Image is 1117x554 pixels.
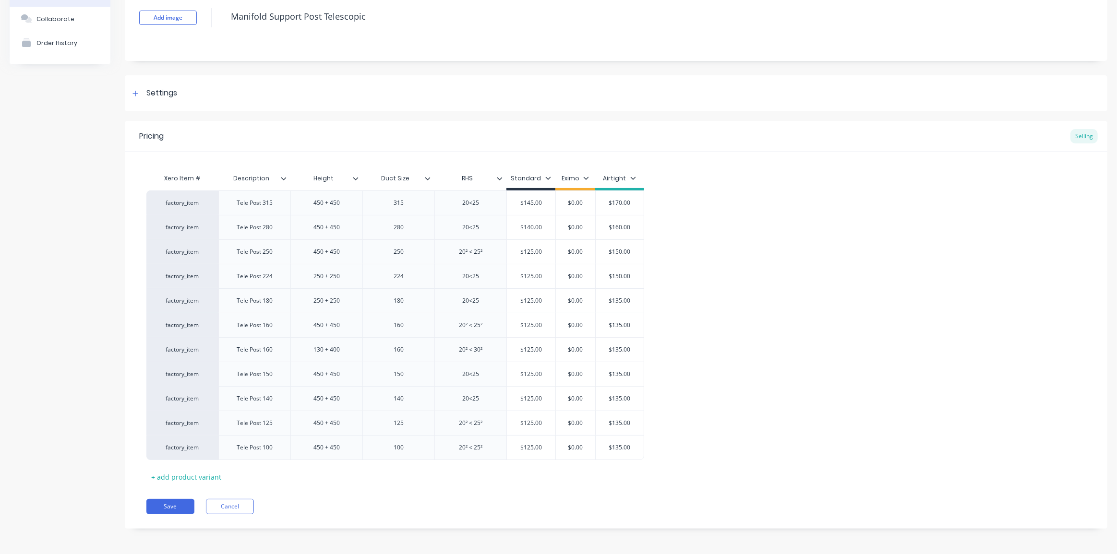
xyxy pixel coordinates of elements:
div: Airtight [603,174,636,183]
div: 180 [375,295,423,307]
div: factory_itemTele Post 250450 + 45025020² < 25²$125.00$0.00$150.00 [146,239,644,264]
div: 450 + 450 [303,392,351,405]
div: $0.00 [552,362,600,386]
div: factory_item [156,370,209,378]
div: 20² < 25² [447,246,495,258]
div: 140 [375,392,423,405]
div: $0.00 [552,191,600,215]
div: Eximo [562,174,589,183]
div: Tele Post 125 [229,417,280,429]
div: factory_item [156,223,209,232]
div: 20² < 25² [447,441,495,454]
div: $125.00 [507,313,555,337]
div: factory_item [156,419,209,427]
div: $170.00 [596,191,644,215]
div: factory_itemTele Post 315450 + 45031520<25$145.00$0.00$170.00 [146,190,644,215]
div: 20<25 [447,295,495,307]
div: Tele Post 280 [229,221,280,234]
div: factory_item [156,321,209,330]
div: 450 + 450 [303,417,351,429]
div: 160 [375,343,423,356]
button: Collaborate [10,7,110,31]
div: Tele Post 180 [229,295,280,307]
div: Standard [511,174,551,183]
div: 224 [375,270,423,283]
div: 280 [375,221,423,234]
div: factory_item [156,345,209,354]
div: $0.00 [552,313,600,337]
div: factory_itemTele Post 100450 + 45010020² < 25²$125.00$0.00$135.00 [146,435,644,460]
div: Height [290,169,362,188]
div: factory_item [156,394,209,403]
div: $125.00 [507,289,555,313]
div: 20² < 25² [447,319,495,331]
button: Add image [139,11,197,25]
div: $135.00 [596,436,644,460]
div: 250 + 250 [303,295,351,307]
div: + add product variant [146,470,226,484]
div: Xero Item # [146,169,218,188]
div: 130 + 400 [303,343,351,356]
div: factory_itemTele Post 140450 + 45014020<25$125.00$0.00$135.00 [146,386,644,411]
div: $0.00 [552,436,600,460]
button: Order History [10,31,110,55]
div: Tele Post 224 [229,270,280,283]
div: 20<25 [447,270,495,283]
div: factory_item [156,296,209,305]
div: $150.00 [596,264,644,288]
div: Tele Post 315 [229,197,280,209]
div: Height [290,166,357,190]
div: $135.00 [596,338,644,362]
div: 150 [375,368,423,380]
div: factory_item [156,199,209,207]
div: Pricing [139,130,164,142]
div: factory_item [156,272,209,281]
div: $0.00 [552,215,600,239]
div: Collaborate [36,15,74,23]
div: 160 [375,319,423,331]
div: Duct Size [362,169,434,188]
button: Cancel [206,499,254,514]
div: $0.00 [552,338,600,362]
div: Tele Post 250 [229,246,280,258]
div: $135.00 [596,362,644,386]
textarea: Manifold Support Post Telescopic [226,5,989,28]
div: 20² < 25² [447,417,495,429]
div: $150.00 [596,240,644,264]
div: $160.00 [596,215,644,239]
div: $125.00 [507,264,555,288]
div: $135.00 [596,387,644,411]
div: Tele Post 160 [229,343,280,356]
div: 315 [375,197,423,209]
div: $0.00 [552,289,600,313]
div: factory_itemTele Post 280450 + 45028020<25$140.00$0.00$160.00 [146,215,644,239]
div: 250 [375,246,423,258]
div: RHS [434,169,506,188]
div: 125 [375,417,423,429]
div: 250 + 250 [303,270,351,283]
div: factory_itemTele Post 224250 + 25022420<25$125.00$0.00$150.00 [146,264,644,288]
div: Tele Post 150 [229,368,280,380]
div: 450 + 450 [303,441,351,454]
div: $125.00 [507,362,555,386]
div: Description [218,169,290,188]
div: $0.00 [552,387,600,411]
div: Tele Post 100 [229,441,280,454]
div: factory_item [156,443,209,452]
div: $135.00 [596,289,644,313]
div: Order History [36,39,77,47]
div: 450 + 450 [303,246,351,258]
div: $125.00 [507,436,555,460]
div: factory_itemTele Post 180250 + 25018020<25$125.00$0.00$135.00 [146,288,644,313]
div: $125.00 [507,338,555,362]
div: $145.00 [507,191,555,215]
div: Selling [1070,129,1098,143]
div: 450 + 450 [303,221,351,234]
div: Description [218,166,285,190]
div: 450 + 450 [303,368,351,380]
div: $0.00 [552,264,600,288]
div: factory_itemTele Post 160130 + 40016020² < 30²$125.00$0.00$135.00 [146,337,644,362]
div: $125.00 [507,387,555,411]
div: $0.00 [552,240,600,264]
